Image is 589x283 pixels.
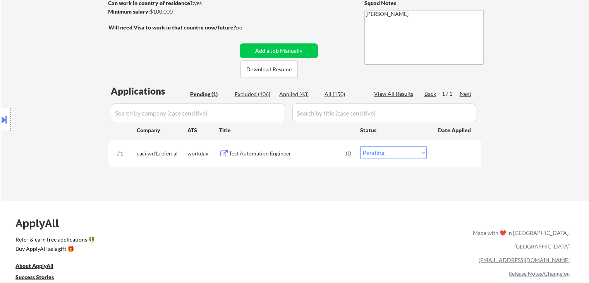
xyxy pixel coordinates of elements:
[137,150,187,157] div: caci.wd1.referral
[15,273,64,283] a: Success Stories
[15,217,68,230] div: ApplyAll
[15,246,93,252] div: Buy ApplyAll as a gift 🎁
[111,104,285,122] input: Search by company (case sensitive)
[108,8,150,15] strong: Minimum salary:
[374,90,416,98] div: View All Results
[15,262,64,272] a: About ApplyAll
[108,8,237,16] div: $100,000
[442,90,460,98] div: 1 / 1
[345,146,353,160] div: JD
[279,90,318,98] div: Applied (43)
[187,126,219,134] div: ATS
[470,226,570,253] div: Made with ❤️ in [GEOGRAPHIC_DATA], [GEOGRAPHIC_DATA]
[137,126,187,134] div: Company
[460,90,472,98] div: Next
[229,150,346,157] div: Test Automation Engineer
[111,86,187,96] div: Applications
[15,274,54,280] u: Success Stories
[15,262,53,269] u: About ApplyAll
[240,43,318,58] button: Add a Job Manually
[508,270,570,277] a: Release Notes/Changelog
[187,150,219,157] div: workday
[292,104,476,122] input: Search by title (case sensitive)
[360,123,427,137] div: Status
[240,60,298,78] button: Download Resume
[15,237,311,245] a: Refer & earn free applications 👯‍♀️
[190,90,229,98] div: Pending (1)
[325,90,363,98] div: All (150)
[219,126,353,134] div: Title
[438,126,472,134] div: Date Applied
[479,257,570,263] a: [EMAIL_ADDRESS][DOMAIN_NAME]
[108,24,237,31] strong: Will need Visa to work in that country now/future?:
[235,90,273,98] div: Excluded (106)
[236,24,258,31] div: no
[424,90,437,98] div: Back
[15,245,93,255] a: Buy ApplyAll as a gift 🎁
